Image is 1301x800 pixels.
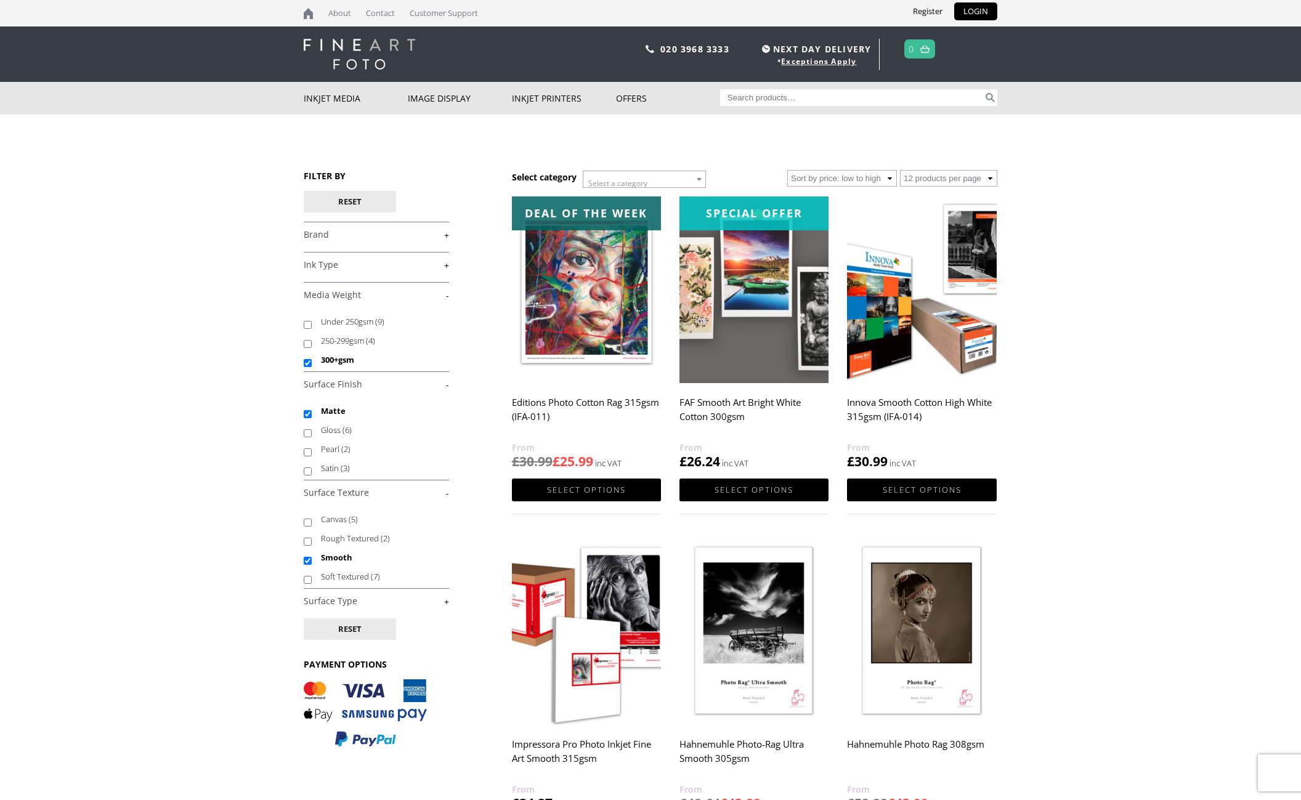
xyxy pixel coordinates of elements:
img: Innova Smooth Cotton High White 315gsm (IFA-014) [847,196,996,383]
span: (5) [349,514,358,525]
img: Impressora Pro Photo Inkjet Fine Art Smooth 315gsm [512,538,661,725]
a: Deal of the week Editions Photo Cotton Rag 315gsm (IFA-011) £30.99£25.99 [512,196,661,471]
label: Canvas [321,510,437,529]
span: £ [847,453,854,470]
h4: Surface Finish [304,371,449,396]
span: (2) [341,443,351,455]
span: (9) [375,316,384,327]
img: basket.svg [920,45,930,53]
a: - [304,289,449,301]
span: (7) [371,571,380,582]
h4: Media Weight [304,282,449,307]
bdi: 26.24 [679,453,720,470]
h4: Ink Type [304,252,449,277]
h3: PAYMENT OPTIONS [304,658,449,670]
bdi: 30.99 [847,453,888,470]
label: 250-299gsm [321,331,437,350]
a: LOGIN [954,2,997,20]
h4: Surface Type [304,588,449,613]
a: - [304,379,449,390]
label: Soft Textured [321,567,437,586]
a: 0 [909,40,914,58]
img: Editions Photo Cotton Rag 315gsm (IFA-011) [512,196,661,383]
span: (6) [342,424,352,435]
a: Offers [616,82,720,115]
a: Innova Smooth Cotton High White 315gsm (IFA-014) £30.99 [847,196,996,471]
a: 020 3968 3333 [660,43,729,55]
span: NEXT DAY DELIVERY [759,42,871,56]
span: £ [679,453,687,470]
a: Image Display [408,82,512,115]
a: Special OfferFAF Smooth Art Bright White Cotton 300gsm £26.24 [679,196,829,471]
h2: Hahnemuhle Photo-Rag Ultra Smooth 305gsm [679,733,829,782]
img: phone.svg [646,45,654,53]
button: Reset [304,618,396,640]
label: Rough Textured [321,529,437,548]
span: (2) [381,533,390,544]
label: 300+gsm [321,350,437,370]
a: + [304,229,449,241]
a: Exceptions Apply [781,56,856,67]
h2: Editions Photo Cotton Rag 315gsm (IFA-011) [512,391,661,440]
h2: Innova Smooth Cotton High White 315gsm (IFA-014) [847,391,996,440]
div: Deal of the week [512,196,661,230]
bdi: 30.99 [512,453,553,470]
a: Select options for “Editions Photo Cotton Rag 315gsm (IFA-011)” [512,479,661,501]
img: time.svg [762,45,770,53]
div: Special Offer [679,196,829,230]
h4: Brand [304,222,449,246]
label: Matte [321,402,437,421]
h3: FILTER BY [304,170,449,182]
input: Search products… [720,89,984,106]
label: Smooth [321,548,437,567]
a: Inkjet Printers [512,82,616,115]
a: Inkjet Media [304,82,408,115]
select: Shop order [787,170,897,187]
a: Register [904,2,952,20]
label: Pearl [321,440,437,459]
span: (4) [366,335,375,346]
a: Select options for “FAF Smooth Art Bright White Cotton 300gsm” [679,479,829,501]
span: Select a category [588,178,647,188]
bdi: 25.99 [553,453,593,470]
h2: FAF Smooth Art Bright White Cotton 300gsm [679,391,829,440]
label: Satin [321,459,437,478]
button: Search [983,89,997,106]
img: Hahnemuhle Photo Rag 308gsm [847,538,996,725]
a: + [304,259,449,271]
a: + [304,596,449,607]
span: (3) [341,463,350,474]
img: PAYMENT OPTIONS [304,679,427,748]
h2: Hahnemuhle Photo Rag 308gsm [847,733,996,782]
span: £ [512,453,519,470]
span: £ [553,453,560,470]
img: logo-white.svg [304,39,415,70]
button: Reset [304,191,396,212]
img: FAF Smooth Art Bright White Cotton 300gsm [679,196,829,383]
img: Hahnemuhle Photo-Rag Ultra Smooth 305gsm [679,538,829,725]
label: Gloss [321,421,437,440]
h4: Surface Texture [304,480,449,504]
h2: Impressora Pro Photo Inkjet Fine Art Smooth 315gsm [512,733,661,782]
h3: Select category [512,171,577,183]
a: Select options for “Innova Smooth Cotton High White 315gsm (IFA-014)” [847,479,996,501]
a: - [304,487,449,499]
label: Under 250gsm [321,312,437,331]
